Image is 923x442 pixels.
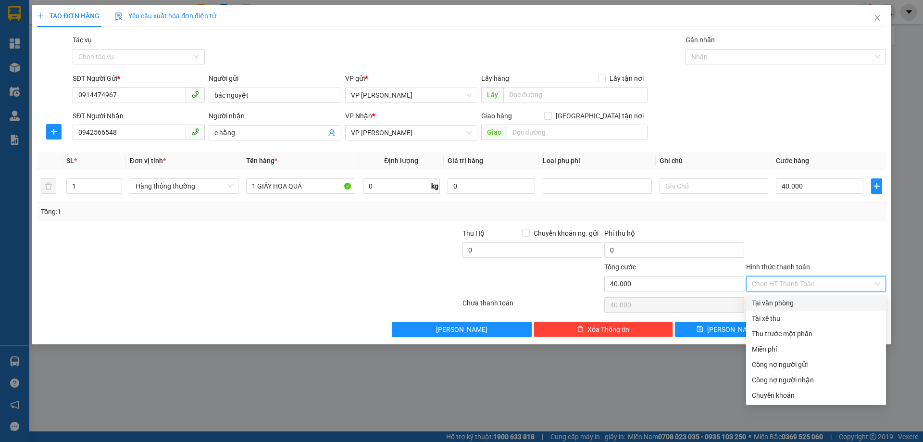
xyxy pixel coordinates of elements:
[130,157,166,164] span: Đơn vị tính
[873,14,881,22] span: close
[552,111,648,121] span: [GEOGRAPHIC_DATA] tận nơi
[392,322,532,337] button: [PERSON_NAME]
[436,324,487,335] span: [PERSON_NAME]
[448,178,535,194] input: 0
[746,263,810,271] label: Hình thức thanh toán
[752,313,880,324] div: Tài xế thu
[686,36,715,44] label: Gán nhãn
[462,229,485,237] span: Thu Hộ
[752,298,880,308] div: Tại văn phòng
[606,73,648,84] span: Lấy tận nơi
[864,5,891,32] button: Close
[604,228,744,242] div: Phí thu hộ
[47,128,61,136] span: plus
[461,298,603,315] div: Chưa thanh toán
[345,112,372,120] span: VP Nhận
[191,128,199,136] span: phone
[136,179,233,193] span: Hàng thông thường
[430,178,440,194] span: kg
[90,24,402,36] li: Cổ Đạm, xã [GEOGRAPHIC_DATA], [GEOGRAPHIC_DATA]
[209,73,341,84] div: Người gửi
[351,126,472,140] span: VP Hoàng Liệt
[604,263,636,271] span: Tổng cước
[656,152,772,170] th: Ghi chú
[209,111,341,121] div: Người nhận
[675,322,779,337] button: save[PERSON_NAME]
[539,152,655,170] th: Loại phụ phí
[246,178,355,194] input: VD: Bàn, Ghế
[534,322,674,337] button: deleteXóa Thông tin
[503,87,648,102] input: Dọc đường
[37,13,44,19] span: plus
[328,129,336,137] span: user-add
[246,157,277,164] span: Tên hàng
[46,124,62,139] button: plus
[191,90,199,98] span: phone
[66,157,74,164] span: SL
[384,157,418,164] span: Định lượng
[871,178,882,194] button: plus
[752,328,880,339] div: Thu trước một phần
[41,206,356,217] div: Tổng: 1
[73,36,92,44] label: Tác vụ
[507,125,648,140] input: Dọc đường
[587,324,629,335] span: Xóa Thông tin
[448,157,483,164] span: Giá trị hàng
[530,228,602,239] span: Chuyển khoản ng. gửi
[746,372,886,388] div: Cước gửi hàng sẽ được ghi vào công nợ của người nhận
[872,182,881,190] span: plus
[345,73,477,84] div: VP gửi
[660,178,768,194] input: Ghi Chú
[746,357,886,372] div: Cước gửi hàng sẽ được ghi vào công nợ của người gửi
[707,324,759,335] span: [PERSON_NAME]
[73,73,205,84] div: SĐT Người Gửi
[41,178,56,194] button: delete
[481,125,507,140] span: Giao
[12,70,168,86] b: GỬI : VP [PERSON_NAME]
[90,36,402,48] li: Hotline: 1900252555
[752,344,880,354] div: Miễn phí
[73,111,205,121] div: SĐT Người Nhận
[752,359,880,370] div: Công nợ người gửi
[12,12,60,60] img: logo.jpg
[481,87,503,102] span: Lấy
[115,12,216,20] span: Yêu cầu xuất hóa đơn điện tử
[752,390,880,401] div: Chuyển khoản
[481,112,512,120] span: Giao hàng
[776,157,809,164] span: Cước hàng
[115,13,123,20] img: icon
[37,12,100,20] span: TẠO ĐƠN HÀNG
[752,375,880,385] div: Công nợ người nhận
[481,75,509,82] span: Lấy hàng
[351,88,472,102] span: VP Hồng Lĩnh
[577,326,584,333] span: delete
[697,326,703,333] span: save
